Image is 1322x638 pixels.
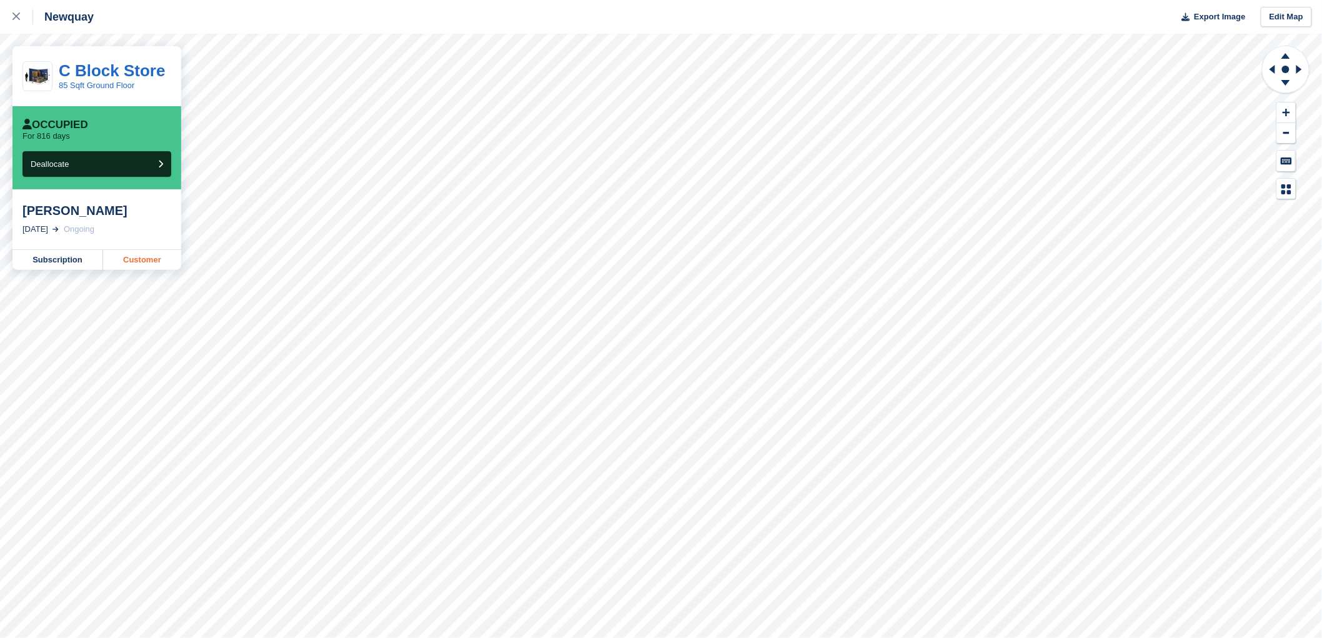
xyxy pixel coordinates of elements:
[1277,123,1296,144] button: Zoom Out
[59,61,166,80] a: C Block Store
[1277,102,1296,123] button: Zoom In
[31,159,69,169] span: Deallocate
[33,9,94,24] div: Newquay
[103,250,181,270] a: Customer
[52,227,59,232] img: arrow-right-light-icn-cde0832a797a2874e46488d9cf13f60e5c3a73dbe684e267c42b8395dfbc2abf.svg
[1277,179,1296,199] button: Map Legend
[22,119,88,131] div: Occupied
[23,66,52,87] img: 80-sqft-container%20(1).jpg
[1261,7,1312,27] a: Edit Map
[1277,151,1296,171] button: Keyboard Shortcuts
[1194,11,1245,23] span: Export Image
[1175,7,1246,27] button: Export Image
[64,223,94,236] div: Ongoing
[22,223,48,236] div: [DATE]
[22,131,70,141] p: For 816 days
[22,151,171,177] button: Deallocate
[12,250,103,270] a: Subscription
[59,81,134,90] a: 85 Sqft Ground Floor
[22,203,171,218] div: [PERSON_NAME]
